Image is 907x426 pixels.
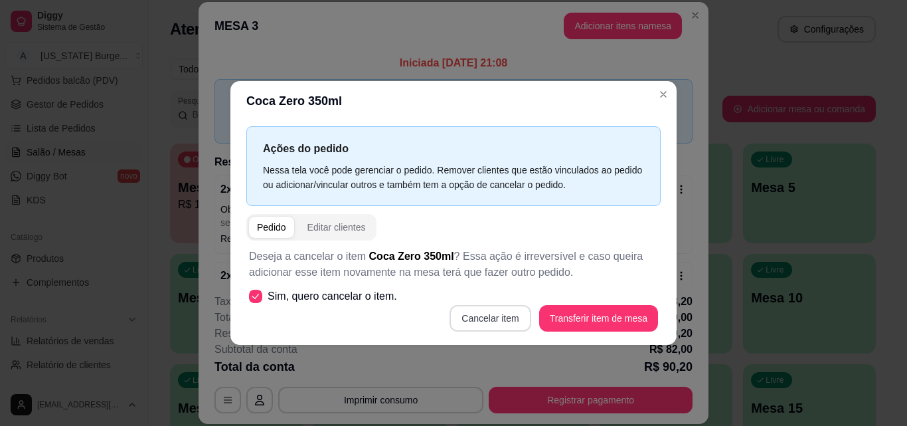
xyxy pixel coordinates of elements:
span: Coca Zero 350ml [369,251,454,262]
button: Transferir item de mesa [539,305,658,332]
div: Nessa tela você pode gerenciar o pedido. Remover clientes que estão vinculados ao pedido ou adici... [263,163,644,192]
button: Close [653,84,674,105]
span: Sim, quero cancelar o item. [268,288,397,304]
header: Coca Zero 350ml [230,81,677,121]
div: Pedido [257,221,286,234]
button: Cancelar item [450,305,531,332]
p: Deseja a cancelar o item ? Essa ação é irreversível e caso queira adicionar esse item novamente n... [249,249,658,280]
div: Editar clientes [307,221,366,234]
p: Ações do pedido [263,140,644,157]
